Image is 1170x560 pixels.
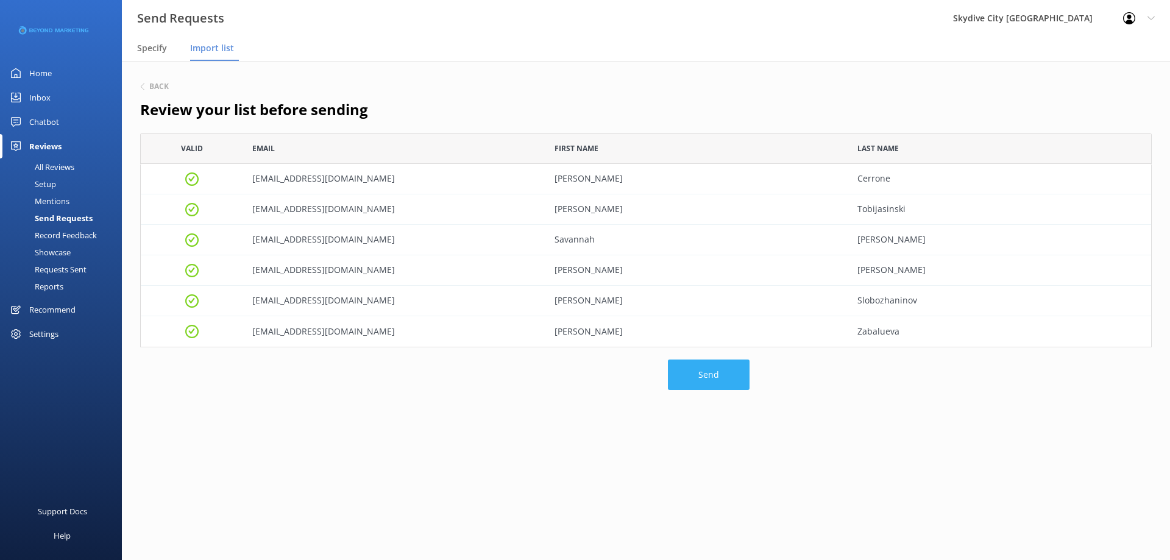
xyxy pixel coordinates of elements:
[7,244,71,261] div: Showcase
[545,255,848,286] div: Aidan
[7,158,74,175] div: All Reviews
[149,83,169,90] h6: Back
[7,193,122,210] a: Mentions
[7,261,87,278] div: Requests Sent
[545,164,848,194] div: Armand
[848,164,1151,194] div: Cerrone
[7,261,122,278] a: Requests Sent
[54,523,71,548] div: Help
[848,316,1151,347] div: Zabalueva
[7,158,122,175] a: All Reviews
[7,193,69,210] div: Mentions
[545,286,848,316] div: Artur
[190,42,234,54] span: Import list
[7,210,93,227] div: Send Requests
[38,499,87,523] div: Support Docs
[29,322,58,346] div: Settings
[243,286,546,316] div: arturonext@gmail.com
[848,286,1151,316] div: Slobozhaninov
[29,110,59,134] div: Chatbot
[668,360,750,390] button: Send
[29,134,62,158] div: Reviews
[137,42,167,54] span: Specify
[243,255,546,286] div: aidede2002@gmail.com
[7,175,56,193] div: Setup
[243,316,546,347] div: Zabalueva@icloud.com
[140,83,169,90] button: Back
[181,143,203,154] span: Valid
[7,175,122,193] a: Setup
[243,194,546,225] div: magdalenatobi@hotmail.com
[7,278,122,295] a: Reports
[7,227,97,244] div: Record Feedback
[29,85,51,110] div: Inbox
[545,225,848,255] div: Savannah
[137,9,224,28] h3: Send Requests
[848,225,1151,255] div: Dennis
[29,297,76,322] div: Recommend
[545,194,848,225] div: Mariusz
[7,210,122,227] a: Send Requests
[29,61,52,85] div: Home
[140,98,1152,121] h2: Review your list before sending
[252,143,275,154] span: Email
[140,164,1152,347] div: grid
[848,255,1151,286] div: Dennis
[7,244,122,261] a: Showcase
[857,143,899,154] span: Last Name
[7,278,63,295] div: Reports
[18,21,88,41] img: 3-1676954853.png
[555,143,598,154] span: First Name
[7,227,122,244] a: Record Feedback
[545,316,848,347] div: Valentina
[243,225,546,255] div: savannahrayne19@gmail.com
[848,194,1151,225] div: Tobijasinski
[243,164,546,194] div: scottcerrone@icloud.com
